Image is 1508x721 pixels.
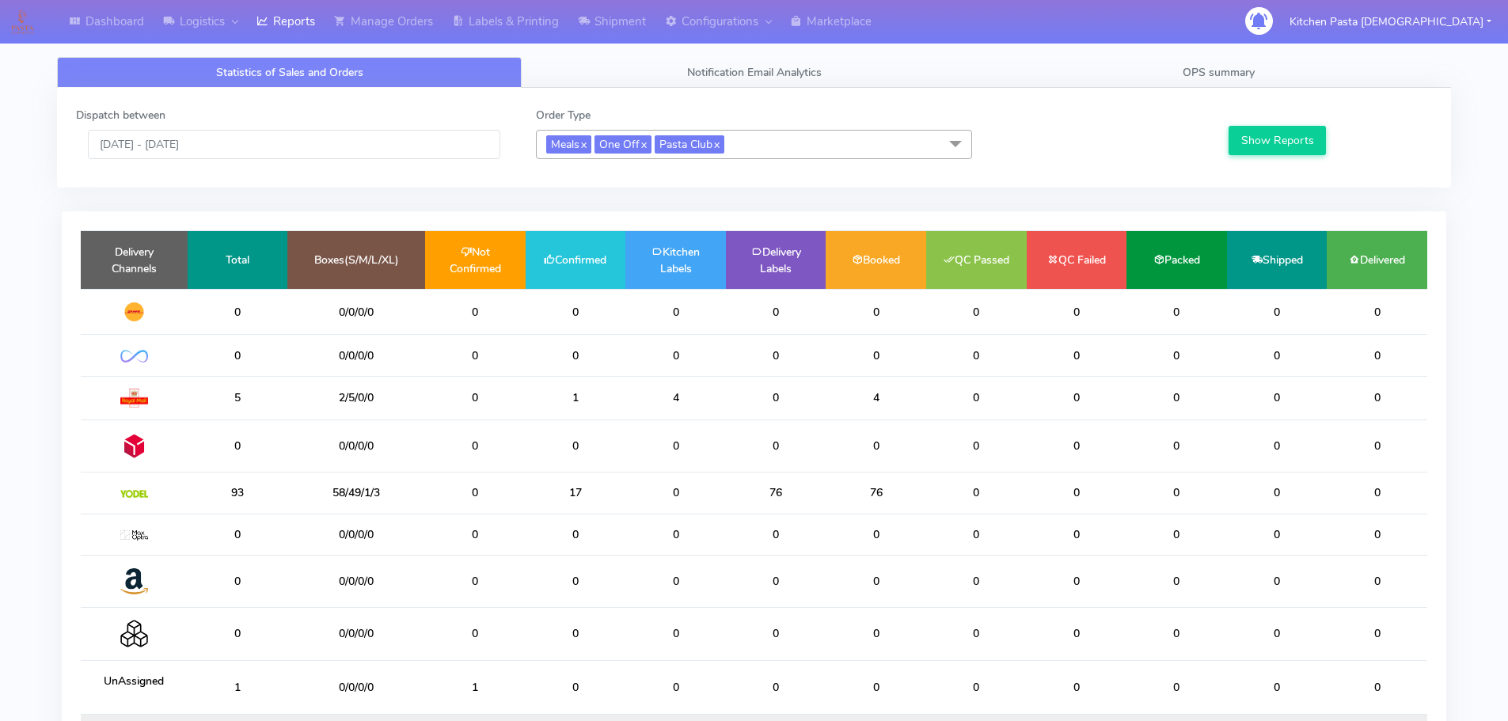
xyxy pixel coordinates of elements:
td: 4 [826,376,926,419]
td: 1 [188,660,288,714]
td: 0 [425,555,526,607]
td: 0 [1327,608,1427,660]
td: 0 [1227,335,1328,376]
button: Kitchen Pasta [DEMOGRAPHIC_DATA] [1278,6,1503,38]
td: 0 [625,514,726,555]
td: 0 [1126,660,1227,714]
span: Pasta Club [655,135,724,154]
td: 0 [1027,514,1127,555]
td: 0 [1227,660,1328,714]
td: 0 [188,289,288,335]
td: QC Passed [926,231,1027,289]
td: 0 [1126,419,1227,472]
td: 0/0/0/0 [287,660,425,714]
td: 0 [1227,514,1328,555]
button: Show Reports [1229,126,1326,155]
td: 0 [526,289,626,335]
span: OPS summary [1183,65,1255,80]
td: 0 [726,419,826,472]
td: 0 [1027,376,1127,419]
a: x [712,135,720,152]
td: 0 [1126,376,1227,419]
td: 0 [926,514,1027,555]
td: 0 [1227,608,1328,660]
td: 0 [826,289,926,335]
td: 0 [1027,419,1127,472]
td: 0 [526,608,626,660]
td: 0 [526,660,626,714]
td: 0 [926,419,1027,472]
td: 76 [826,472,926,514]
td: 0 [625,335,726,376]
td: 0 [425,376,526,419]
td: 0 [726,289,826,335]
td: 0 [1227,289,1328,335]
td: 0 [1327,514,1427,555]
td: 0 [726,376,826,419]
td: 0 [1327,376,1427,419]
td: Confirmed [526,231,626,289]
td: 0 [726,555,826,607]
td: 0 [826,660,926,714]
td: 0 [826,608,926,660]
td: 0 [1126,472,1227,514]
a: x [640,135,647,152]
td: 0 [1126,608,1227,660]
td: 0 [1027,660,1127,714]
td: 0 [1126,514,1227,555]
label: Dispatch between [76,107,165,123]
td: 0 [726,335,826,376]
td: 0 [526,419,626,472]
td: 0 [926,289,1027,335]
td: 0 [526,555,626,607]
td: 1 [526,376,626,419]
td: 0 [188,514,288,555]
td: 0 [1027,472,1127,514]
td: 0/0/0/0 [287,608,425,660]
td: 0 [1327,472,1427,514]
td: 0 [926,660,1027,714]
span: Meals [546,135,591,154]
td: Delivered [1327,231,1427,289]
ul: Tabs [57,57,1451,88]
td: 0 [425,419,526,472]
td: 0 [625,660,726,714]
td: 0 [425,608,526,660]
td: 0 [188,335,288,376]
td: Delivery Channels [81,231,188,289]
td: 0 [926,472,1027,514]
td: 0 [188,419,288,472]
span: One Off [594,135,651,154]
td: 0 [1126,289,1227,335]
td: 0 [425,472,526,514]
td: 17 [526,472,626,514]
td: 0 [1327,555,1427,607]
td: 0/0/0/0 [287,514,425,555]
td: 76 [726,472,826,514]
td: 0 [1027,289,1127,335]
td: 0 [926,555,1027,607]
td: 5 [188,376,288,419]
img: OnFleet [120,350,148,363]
td: 0 [625,289,726,335]
td: 0 [826,514,926,555]
td: 0 [926,335,1027,376]
td: 0 [826,335,926,376]
td: 0 [726,514,826,555]
td: 0 [1227,419,1328,472]
td: 0 [726,660,826,714]
img: DHL [120,302,148,322]
td: Booked [826,231,926,289]
td: 2/5/0/0 [287,376,425,419]
td: 0 [425,335,526,376]
td: 58/49/1/3 [287,472,425,514]
img: Yodel [120,490,148,498]
td: 0 [188,555,288,607]
td: 93 [188,472,288,514]
td: 0 [625,555,726,607]
td: 0 [926,376,1027,419]
td: 0 [1227,555,1328,607]
td: Total [188,231,288,289]
td: 0 [826,555,926,607]
a: x [579,135,587,152]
